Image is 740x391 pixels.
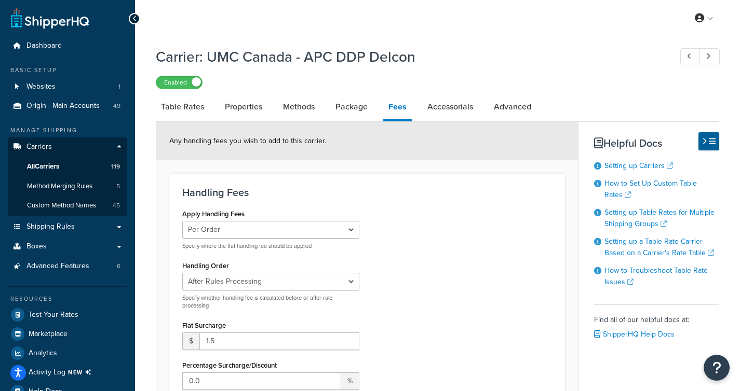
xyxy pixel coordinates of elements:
div: Resources [8,295,127,303]
a: Setting up Carriers [604,160,673,171]
span: Dashboard [26,41,62,50]
a: Package [330,94,373,119]
a: Setting up Table Rates for Multiple Shipping Groups [604,207,715,229]
a: Advanced [489,94,536,119]
a: Boxes [8,237,127,256]
span: Activity Log [29,366,96,379]
label: Handling Order [182,262,229,270]
span: Custom Method Names [27,201,96,210]
a: Marketplace [8,325,127,343]
span: Test Your Rates [29,311,78,319]
li: Carriers [8,137,127,216]
a: Setting up a Table Rate Carrier Based on a Carrier's Rate Table [604,236,714,258]
li: Websites [8,77,127,96]
span: 119 [111,162,120,171]
a: Websites1 [8,77,127,96]
li: Advanced Features [8,257,127,276]
span: NEW [68,368,96,376]
span: Method Merging Rules [27,182,92,191]
div: Basic Setup [8,66,127,75]
a: Analytics [8,344,127,362]
label: Flat Surcharge [182,322,226,329]
span: Marketplace [29,330,68,339]
span: Analytics [29,349,57,358]
a: Activity LogNEW [8,363,127,382]
span: Carriers [26,143,52,151]
a: Custom Method Names45 [8,196,127,215]
label: Enabled [156,76,202,89]
li: Origin - Main Accounts [8,96,127,116]
li: Custom Method Names [8,196,127,215]
a: Carriers [8,137,127,157]
a: AllCarriers119 [8,157,127,176]
span: % [341,372,359,390]
button: Open Resource Center [704,355,730,381]
span: Origin - Main Accounts [26,102,100,110]
a: Method Merging Rules5 [8,177,127,196]
li: Method Merging Rules [8,177,127,196]
a: How to Troubleshoot Table Rate Issues [604,265,708,287]
li: [object Object] [8,363,127,382]
button: Hide Help Docs [698,132,719,150]
a: Fees [383,94,412,121]
div: Manage Shipping [8,126,127,135]
a: Shipping Rules [8,217,127,236]
a: How to Set Up Custom Table Rates [604,178,697,200]
span: Shipping Rules [26,222,75,231]
span: 6 [117,262,120,271]
a: Test Your Rates [8,305,127,324]
span: Websites [26,82,56,91]
a: Accessorials [422,94,478,119]
span: 1 [118,82,120,91]
a: Advanced Features6 [8,257,127,276]
div: Find all of our helpful docs at: [594,304,719,342]
a: Next Record [699,48,720,65]
label: Apply Handling Fees [182,210,245,218]
span: Boxes [26,242,47,251]
p: Specify whether handling fee is calculated before or after rule processing [182,294,359,310]
a: ShipperHQ Help Docs [594,329,675,340]
span: Advanced Features [26,262,89,271]
a: Methods [278,94,320,119]
p: Specify where the flat handling fee should be applied [182,242,359,250]
a: Origin - Main Accounts49 [8,96,127,116]
a: Previous Record [680,48,701,65]
span: 45 [113,201,120,210]
h3: Helpful Docs [594,137,719,149]
span: 49 [113,102,120,110]
label: Percentage Surcharge/Discount [182,361,277,369]
span: All Carriers [27,162,59,171]
span: Any handling fees you wish to add to this carrier. [169,135,326,146]
h1: Carrier: UMC Canada - APC DDP Delcon [156,47,661,67]
span: $ [182,332,199,350]
a: Properties [220,94,267,119]
span: 5 [116,182,120,191]
h3: Handling Fees [182,187,552,198]
a: Table Rates [156,94,209,119]
a: Dashboard [8,36,127,55]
